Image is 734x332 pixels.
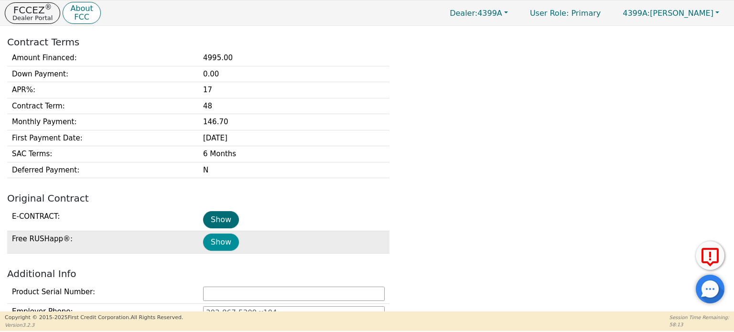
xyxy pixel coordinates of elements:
span: [PERSON_NAME] [623,9,713,18]
p: Version 3.2.3 [5,321,183,329]
h2: Contract Terms [7,36,727,48]
td: SAC Terms : [7,146,198,162]
td: Contract Term : [7,98,198,114]
span: All Rights Reserved. [130,314,183,321]
h2: Additional Info [7,268,727,279]
button: Show [203,234,239,251]
p: Session Time Remaining: [669,314,729,321]
h2: Original Contract [7,193,727,204]
button: Report Error to FCC [696,241,724,270]
span: Dealer: [450,9,477,18]
span: 4399A: [623,9,650,18]
td: Deferred Payment : [7,162,198,178]
p: Copyright © 2015- 2025 First Credit Corporation. [5,314,183,322]
p: 58:13 [669,321,729,328]
button: FCCEZ®Dealer Portal [5,2,60,24]
span: User Role : [530,9,569,18]
td: Amount Financed : [7,50,198,66]
button: 4399A:[PERSON_NAME] [613,6,729,21]
td: Down Payment : [7,66,198,82]
p: Primary [520,4,610,22]
td: First Payment Date : [7,130,198,146]
td: 48 [198,98,389,114]
td: 17 [198,82,389,98]
span: 4399A [450,9,502,18]
td: 0.00 [198,66,389,82]
input: 303-867-5309 x104 [203,306,385,321]
p: About [70,5,93,12]
td: Monthly Payment : [7,114,198,130]
td: APR% : [7,82,198,98]
td: [DATE] [198,130,389,146]
p: FCC [70,13,93,21]
td: N [198,162,389,178]
button: Show [203,211,239,228]
p: Dealer Portal [12,15,53,21]
td: 4995.00 [198,50,389,66]
td: Product Serial Number: [7,284,198,303]
a: User Role: Primary [520,4,610,22]
p: FCCEZ [12,5,53,15]
td: Employer Phone: [7,303,198,323]
td: 146.70 [198,114,389,130]
button: Dealer:4399A [440,6,518,21]
td: 6 Months [198,146,389,162]
sup: ® [45,3,52,11]
button: AboutFCC [63,2,100,24]
td: E-CONTRACT : [7,209,198,231]
td: Free RUSHapp® : [7,231,198,254]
